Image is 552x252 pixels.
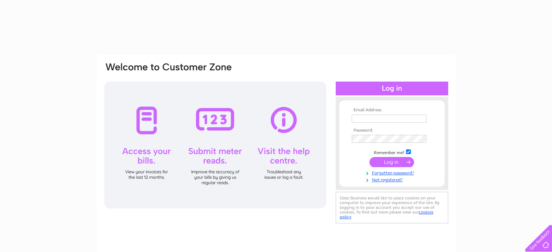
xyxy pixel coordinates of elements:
a: Forgotten password? [352,169,434,176]
th: Password: [350,128,434,133]
a: Not registered? [352,176,434,183]
td: Remember me? [350,148,434,156]
div: Clear Business would like to place cookies on your computer to improve your experience of the sit... [336,192,448,223]
input: Submit [369,157,414,167]
a: cookies policy [340,210,433,219]
th: Email Address: [350,108,434,113]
